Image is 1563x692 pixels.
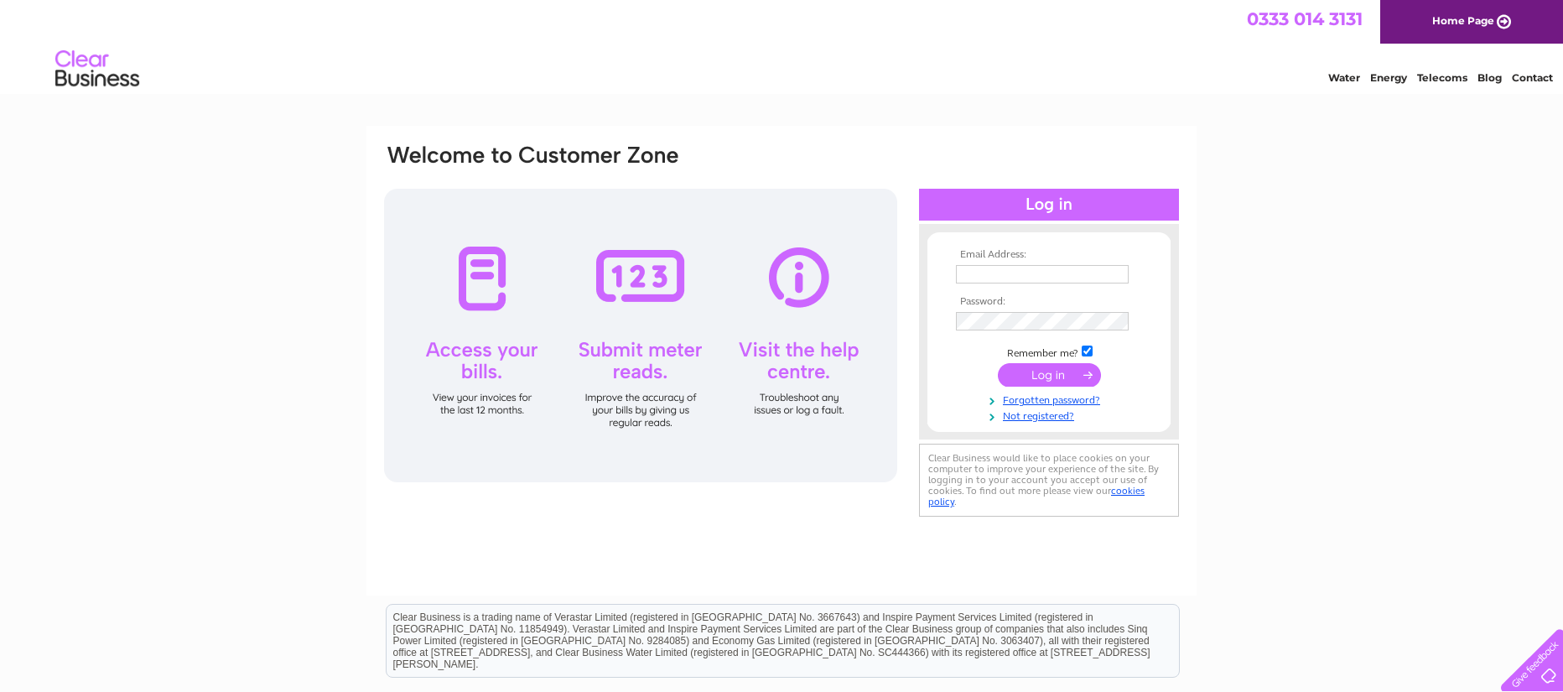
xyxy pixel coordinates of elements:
a: cookies policy [928,485,1145,507]
a: Water [1328,71,1360,84]
a: Not registered? [956,407,1146,423]
img: logo.png [55,44,140,95]
div: Clear Business would like to place cookies on your computer to improve your experience of the sit... [919,444,1179,517]
th: Email Address: [952,249,1146,261]
td: Remember me? [952,343,1146,360]
a: Energy [1370,71,1407,84]
th: Password: [952,296,1146,308]
a: Telecoms [1417,71,1467,84]
a: Blog [1477,71,1502,84]
div: Clear Business is a trading name of Verastar Limited (registered in [GEOGRAPHIC_DATA] No. 3667643... [387,9,1179,81]
input: Submit [998,363,1101,387]
a: Contact [1512,71,1553,84]
a: Forgotten password? [956,391,1146,407]
a: 0333 014 3131 [1247,8,1363,29]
